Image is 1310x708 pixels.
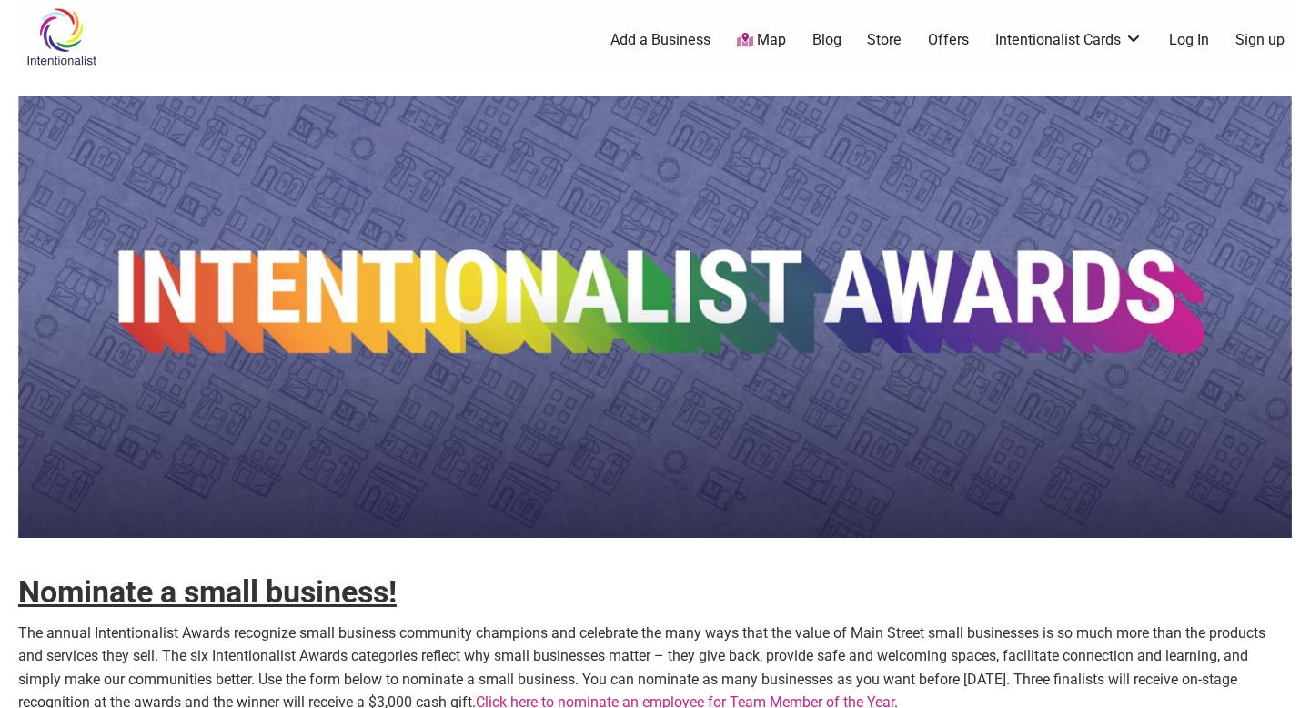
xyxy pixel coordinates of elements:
[18,7,105,66] img: Intentionalist
[995,30,1143,50] a: Intentionalist Cards
[867,30,902,50] a: Store
[610,30,710,50] a: Add a Business
[18,573,397,610] strong: Nominate a small business!
[812,30,841,50] a: Blog
[1235,30,1285,50] a: Sign up
[928,30,969,50] a: Offers
[1169,30,1209,50] a: Log In
[737,30,786,51] a: Map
